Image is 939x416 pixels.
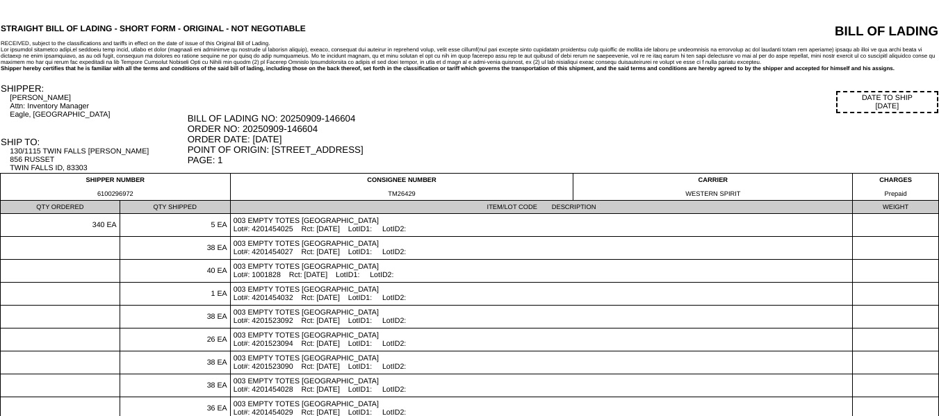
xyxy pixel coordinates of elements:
td: 003 EMPTY TOTES [GEOGRAPHIC_DATA] Lot#: 4201523090 Rct: [DATE] LotID1: LotID2: [230,351,853,374]
td: 003 EMPTY TOTES [GEOGRAPHIC_DATA] Lot#: 4201523094 Rct: [DATE] LotID1: LotID2: [230,328,853,351]
td: 26 EA [120,328,230,351]
td: QTY ORDERED [1,201,120,214]
td: SHIPPER NUMBER [1,174,231,201]
td: 003 EMPTY TOTES [GEOGRAPHIC_DATA] Lot#: 4201523092 Rct: [DATE] LotID1: LotID2: [230,306,853,328]
td: 003 EMPTY TOTES [GEOGRAPHIC_DATA] Lot#: 1001828 Rct: [DATE] LotID1: LotID2: [230,260,853,283]
div: Prepaid [856,190,936,197]
div: [PERSON_NAME] Attn: Inventory Manager Eagle, [GEOGRAPHIC_DATA] [10,94,186,119]
td: 003 EMPTY TOTES [GEOGRAPHIC_DATA] Lot#: 4201454025 Rct: [DATE] LotID1: LotID2: [230,214,853,237]
td: 40 EA [120,260,230,283]
div: TM26429 [234,190,571,197]
div: SHIP TO: [1,137,186,147]
td: ITEM/LOT CODE DESCRIPTION [230,201,853,214]
td: CONSIGNEE NUMBER [230,174,573,201]
div: BILL OF LADING NO: 20250909-146604 ORDER NO: 20250909-146604 ORDER DATE: [DATE] POINT OF ORIGIN: ... [188,113,938,165]
td: 003 EMPTY TOTES [GEOGRAPHIC_DATA] Lot#: 4201454028 Rct: [DATE] LotID1: LotID2: [230,374,853,397]
td: 38 EA [120,237,230,260]
td: 1 EA [120,283,230,306]
td: CHARGES [853,174,939,201]
td: WEIGHT [853,201,939,214]
td: 003 EMPTY TOTES [GEOGRAPHIC_DATA] Lot#: 4201454027 Rct: [DATE] LotID1: LotID2: [230,237,853,260]
td: 38 EA [120,306,230,328]
div: WESTERN SPIRIT [576,190,849,197]
td: QTY SHIPPED [120,201,230,214]
td: 38 EA [120,351,230,374]
td: 003 EMPTY TOTES [GEOGRAPHIC_DATA] Lot#: 4201454032 Rct: [DATE] LotID1: LotID2: [230,283,853,306]
div: SHIPPER: [1,83,186,94]
td: 340 EA [1,214,120,237]
td: 38 EA [120,374,230,397]
td: 5 EA [120,214,230,237]
div: BILL OF LADING [685,24,938,39]
div: 130/1115 TWIN FALLS [PERSON_NAME] 856 RUSSET TWIN FALLS ID, 83303 [10,147,186,172]
div: Shipper hereby certifies that he is familiar with all the terms and conditions of the said bill o... [1,65,938,72]
td: CARRIER [573,174,853,201]
div: DATE TO SHIP [DATE] [836,91,938,113]
div: 6100296972 [3,190,227,197]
